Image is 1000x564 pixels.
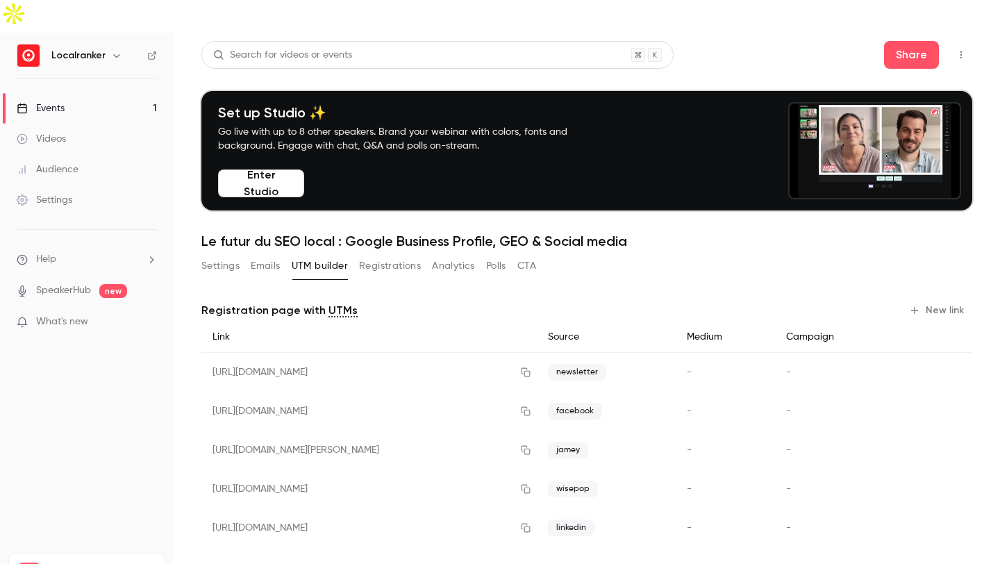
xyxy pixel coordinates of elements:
[359,255,421,277] button: Registrations
[548,442,588,458] span: jamey
[786,406,791,416] span: -
[548,481,598,497] span: wisepop
[548,520,594,536] span: linkedin
[17,163,78,176] div: Audience
[486,255,506,277] button: Polls
[687,445,692,455] span: -
[786,367,791,377] span: -
[432,255,475,277] button: Analytics
[213,48,352,63] div: Search for videos or events
[17,101,65,115] div: Events
[687,484,692,494] span: -
[201,302,358,319] p: Registration page with
[201,233,972,249] h1: Le futur du SEO local : Google Business Profile, GEO & Social media
[786,484,791,494] span: -
[884,41,939,69] button: Share
[218,169,304,197] button: Enter Studio
[537,322,676,353] div: Source
[51,49,106,63] h6: Localranker
[201,392,537,431] div: [URL][DOMAIN_NAME]
[201,322,537,353] div: Link
[292,255,348,277] button: UTM builder
[201,353,537,392] div: [URL][DOMAIN_NAME]
[687,367,692,377] span: -
[201,508,537,547] div: [URL][DOMAIN_NAME]
[786,445,791,455] span: -
[99,284,127,298] span: new
[328,302,358,319] a: UTMs
[251,255,280,277] button: Emails
[687,523,692,533] span: -
[36,283,91,298] a: SpeakerHub
[36,252,56,267] span: Help
[903,299,972,322] button: New link
[517,255,536,277] button: CTA
[17,44,40,67] img: Localranker
[786,523,791,533] span: -
[17,193,72,207] div: Settings
[218,104,600,121] h4: Set up Studio ✨
[17,132,66,146] div: Videos
[548,364,606,381] span: newsletter
[201,255,240,277] button: Settings
[201,431,537,470] div: [URL][DOMAIN_NAME][PERSON_NAME]
[687,406,692,416] span: -
[548,403,602,420] span: facebook
[36,315,88,329] span: What's new
[218,125,600,153] p: Go live with up to 8 other speakers. Brand your webinar with colors, fonts and background. Engage...
[775,322,896,353] div: Campaign
[201,470,537,508] div: [URL][DOMAIN_NAME]
[17,252,157,267] li: help-dropdown-opener
[676,322,775,353] div: Medium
